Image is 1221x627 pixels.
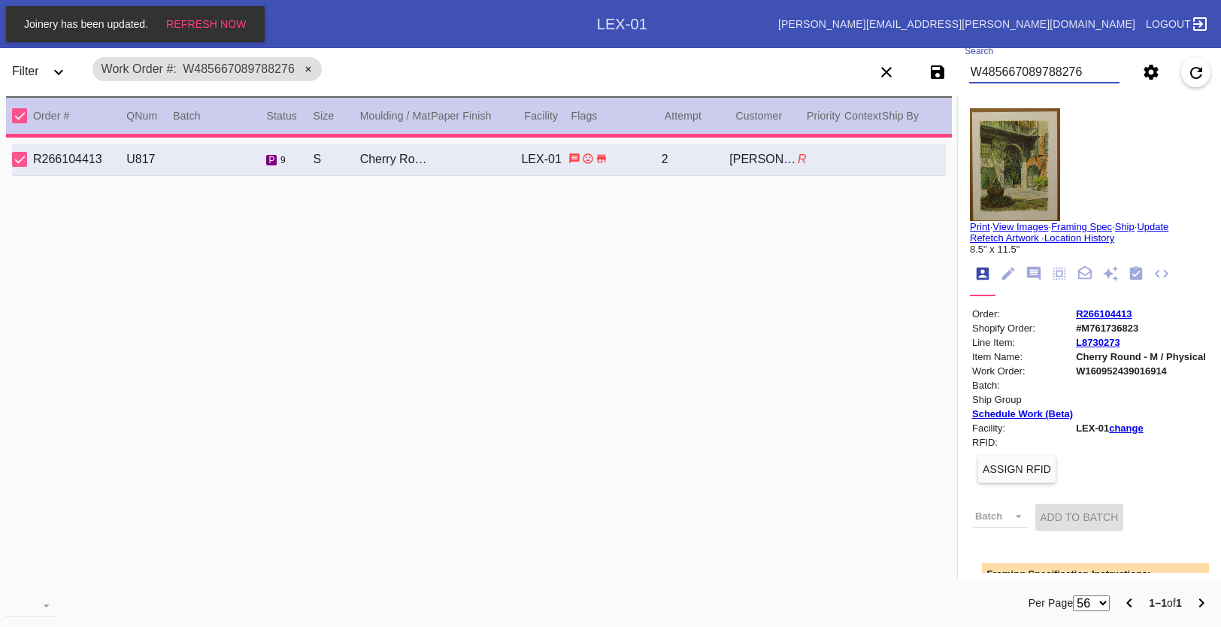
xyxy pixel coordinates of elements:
span: p [268,155,274,165]
span: R [798,153,807,165]
td: Shopify Order: [971,322,1074,335]
a: Ship [1115,221,1135,232]
a: Framing Spec [1051,221,1112,232]
div: 2 [662,153,730,166]
div: Attempt [665,107,736,125]
button: Expand [44,57,74,87]
div: Ship By [882,107,946,125]
span: Ship to Store [595,152,607,165]
div: QNum [126,107,173,125]
b: 1 [1176,597,1182,609]
a: Schedule Work (Beta) [972,408,1073,420]
span: Ship By [882,110,919,122]
button: Save filters [923,57,953,87]
ng-md-icon: Add Ons [1102,265,1119,283]
span: Logout [1146,18,1191,30]
td: Ship Group [971,393,1074,406]
td: RFID: [971,436,1074,449]
a: Logout [1141,11,1209,38]
ng-md-icon: Clear filters [877,71,895,83]
div: U817 [126,153,173,166]
td: Item Name: [971,350,1074,363]
div: 8.5" x 11.5" [970,244,1209,255]
span: Priority [807,110,841,122]
div: R266104413 [33,153,126,166]
div: Size [314,107,360,125]
span: Refresh Now [166,18,247,30]
div: Paper Finish [431,107,524,125]
span: Has instructions from customer. Has instructions from business. [568,152,580,165]
a: Refetch Artwork · [970,232,1044,244]
div: Batch [173,107,266,125]
button: Add to Batch [1035,504,1123,531]
span: 9 [280,155,286,165]
ng-md-icon: Notes [1026,265,1042,283]
span: Add to Batch [1040,511,1118,523]
td: Work Order: [971,365,1074,377]
div: Customer [735,107,807,125]
a: Print [970,221,990,232]
span: Size [314,110,335,122]
div: Flags [571,107,665,125]
div: Context [844,107,882,125]
a: [PERSON_NAME][EMAIL_ADDRESS][PERSON_NAME][DOMAIN_NAME] [778,18,1135,30]
span: Work Order # [101,62,177,75]
button: Previous Page [1114,588,1144,618]
div: Cherry Round / Russet [360,153,429,166]
button: Next Page [1186,588,1216,618]
td: Cherry Round - M / Physical [1075,350,1207,363]
img: c_inside,w_600,h_600.auto [970,108,1060,221]
a: change [1109,423,1144,434]
a: L8730273 [1076,337,1120,348]
ng-md-icon: Package Note [1077,265,1093,283]
ng-md-icon: Workflow [1128,265,1144,283]
md-select: download-file: Download... [5,594,56,616]
b: 1–1 [1149,597,1167,609]
button: Assign RFID [978,456,1056,483]
md-checkbox: Select Work Order [12,150,35,169]
div: [PERSON_NAME] [729,153,798,166]
td: W160952439016914 [1075,365,1207,377]
ng-md-icon: Measurements [1051,265,1068,283]
md-checkbox: Select All [12,104,35,128]
td: Facility: [971,422,1074,435]
a: Update [1137,221,1168,232]
ng-md-icon: JSON Files [1153,265,1170,283]
td: Batch: [971,379,1074,392]
div: · · · · [970,221,1209,255]
td: Line Item: [971,336,1074,349]
td: LEX-01 [1075,422,1207,435]
div: of [1149,594,1182,612]
span: return [582,152,594,165]
div: FilterExpand [6,51,84,93]
div: Moulding / Mat [360,107,432,125]
span: Joinery has been updated. [20,18,153,30]
div: Framing Specification Instructions: [987,568,1216,580]
span: Pending Receivable [266,155,277,165]
span: 9 workflow steps remaining [280,155,286,165]
td: Order: [971,307,1074,320]
a: R266104413 [1076,308,1132,320]
a: View Images [992,221,1048,232]
div: Select Work OrderR266104413U817Pending Receivable 9 workflow steps remainingSCherry Round / Russe... [12,144,946,176]
div: Facility [524,107,571,125]
div: Status [266,107,313,125]
span: W485667089788276 [183,62,295,75]
button: Refresh Now [162,11,251,38]
label: Per Page [1029,594,1074,612]
button: Settings [1136,57,1166,87]
div: S [314,153,360,166]
span: Filter [12,65,39,77]
a: Location History [1044,232,1114,244]
ng-md-icon: Work Order Fields [1000,265,1016,283]
div: LEX-01 [521,153,568,166]
button: Clear filters [871,57,901,87]
div: LEX-01 [597,16,647,33]
div: Work OrdersExpand [35,9,597,39]
span: Assign RFID [983,463,1051,475]
ng-md-icon: Order Info [974,265,991,283]
div: Order # [33,107,126,125]
md-select: Batch [974,505,1028,528]
td: #M761736823 [1075,322,1207,335]
div: Priority [807,107,844,125]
